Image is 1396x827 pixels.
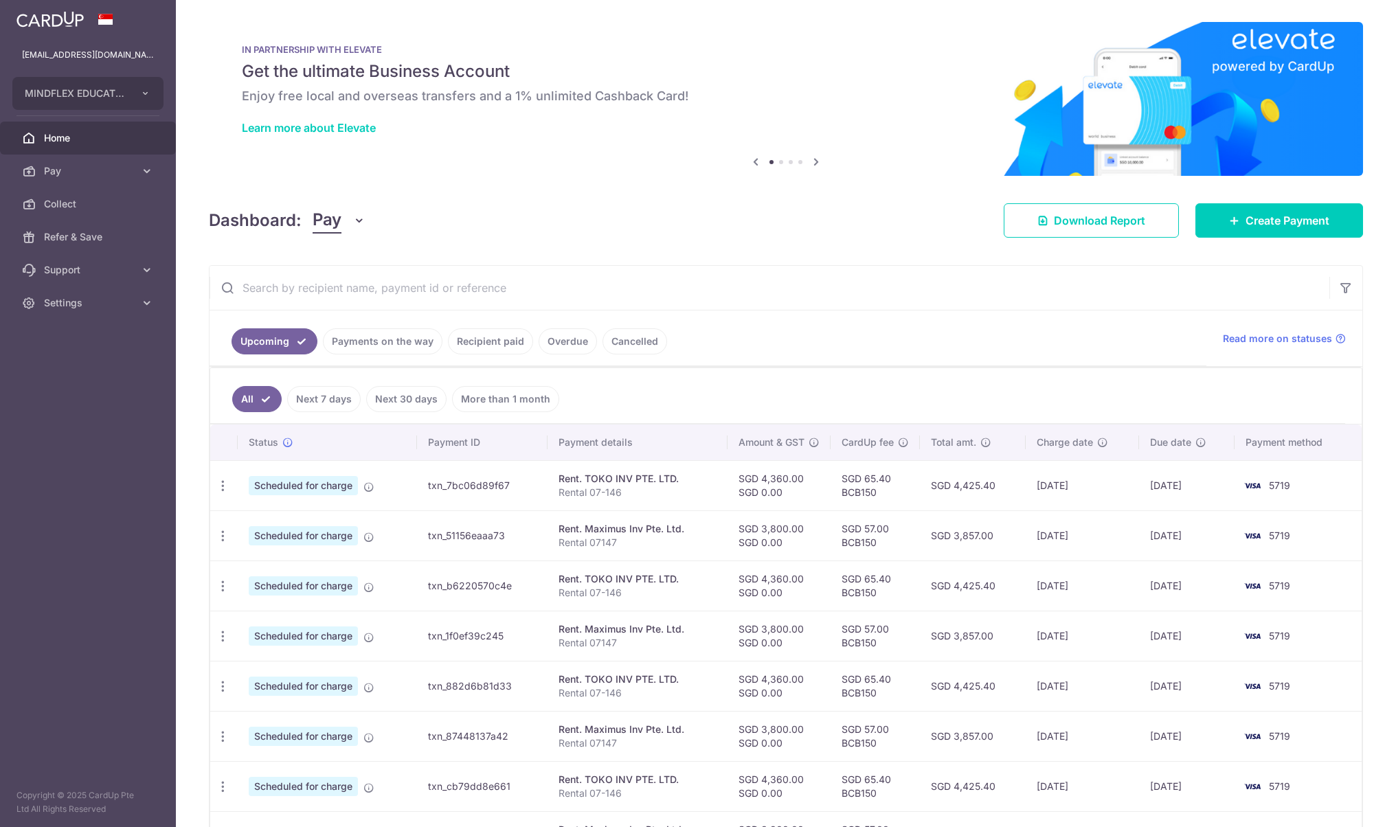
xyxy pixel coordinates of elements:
[1235,424,1362,460] th: Payment method
[232,386,282,412] a: All
[1026,611,1139,661] td: [DATE]
[559,786,716,800] p: Rental 07-146
[12,77,164,110] button: MINDFLEX EDUCATION PTE. LTD.
[739,435,804,449] span: Amount & GST
[242,88,1330,104] h6: Enjoy free local and overseas transfers and a 1% unlimited Cashback Card!
[548,424,727,460] th: Payment details
[1139,460,1235,510] td: [DATE]
[831,560,920,611] td: SGD 65.40 BCB150
[417,424,548,460] th: Payment ID
[1269,630,1290,642] span: 5719
[728,460,831,510] td: SGD 4,360.00 SGD 0.00
[25,87,126,100] span: MINDFLEX EDUCATION PTE. LTD.
[417,711,548,761] td: txn_87448137a42
[539,328,597,354] a: Overdue
[559,536,716,550] p: Rental 07147
[728,661,831,711] td: SGD 4,360.00 SGD 0.00
[1239,578,1266,594] img: Bank Card
[1239,528,1266,544] img: Bank Card
[1223,332,1346,345] a: Read more on statuses
[920,460,1026,510] td: SGD 4,425.40
[1269,530,1290,541] span: 5719
[1139,560,1235,611] td: [DATE]
[210,266,1329,310] input: Search by recipient name, payment id or reference
[1239,678,1266,694] img: Bank Card
[559,723,716,736] div: Rent. Maximus Inv Pte. Ltd.
[1239,728,1266,745] img: Bank Card
[1239,778,1266,795] img: Bank Card
[209,208,302,233] h4: Dashboard:
[232,328,317,354] a: Upcoming
[831,611,920,661] td: SGD 57.00 BCB150
[1139,611,1235,661] td: [DATE]
[22,48,154,62] p: [EMAIL_ADDRESS][DOMAIN_NAME]
[559,472,716,486] div: Rent. TOKO INV PTE. LTD.
[1246,212,1329,229] span: Create Payment
[249,526,358,545] span: Scheduled for charge
[1269,780,1290,792] span: 5719
[249,435,278,449] span: Status
[44,230,135,244] span: Refer & Save
[603,328,667,354] a: Cancelled
[559,586,716,600] p: Rental 07-146
[831,460,920,510] td: SGD 65.40 BCB150
[559,773,716,786] div: Rent. TOKO INV PTE. LTD.
[728,560,831,611] td: SGD 4,360.00 SGD 0.00
[417,611,548,661] td: txn_1f0ef39c245
[728,510,831,560] td: SGD 3,800.00 SGD 0.00
[1026,560,1139,611] td: [DATE]
[920,761,1026,811] td: SGD 4,425.40
[417,661,548,711] td: txn_882d6b81d33
[842,435,894,449] span: CardUp fee
[728,611,831,661] td: SGD 3,800.00 SGD 0.00
[1037,435,1093,449] span: Charge date
[831,711,920,761] td: SGD 57.00 BCB150
[728,761,831,811] td: SGD 4,360.00 SGD 0.00
[417,510,548,560] td: txn_51156eaaa73
[1054,212,1145,229] span: Download Report
[1026,460,1139,510] td: [DATE]
[287,386,361,412] a: Next 7 days
[1269,730,1290,742] span: 5719
[559,522,716,536] div: Rent. Maximus Inv Pte. Ltd.
[1223,332,1332,345] span: Read more on statuses
[242,44,1330,55] p: IN PARTNERSHIP WITH ELEVATE
[559,636,716,650] p: Rental 07147
[249,576,358,596] span: Scheduled for charge
[452,386,559,412] a: More than 1 month
[559,736,716,750] p: Rental 07147
[313,207,365,234] button: Pay
[242,121,376,135] a: Learn more about Elevate
[249,727,358,746] span: Scheduled for charge
[1150,435,1191,449] span: Due date
[931,435,976,449] span: Total amt.
[1139,761,1235,811] td: [DATE]
[417,560,548,611] td: txn_b6220570c4e
[313,207,341,234] span: Pay
[920,510,1026,560] td: SGD 3,857.00
[1269,680,1290,692] span: 5719
[1026,711,1139,761] td: [DATE]
[559,672,716,686] div: Rent. TOKO INV PTE. LTD.
[323,328,442,354] a: Payments on the way
[1026,661,1139,711] td: [DATE]
[920,661,1026,711] td: SGD 4,425.40
[44,164,135,178] span: Pay
[920,560,1026,611] td: SGD 4,425.40
[1026,761,1139,811] td: [DATE]
[209,22,1363,176] img: Renovation banner
[1239,477,1266,494] img: Bank Card
[44,296,135,310] span: Settings
[417,460,548,510] td: txn_7bc06d89f67
[831,661,920,711] td: SGD 65.40 BCB150
[44,197,135,211] span: Collect
[249,476,358,495] span: Scheduled for charge
[1139,661,1235,711] td: [DATE]
[1239,628,1266,644] img: Bank Card
[1269,580,1290,591] span: 5719
[249,677,358,696] span: Scheduled for charge
[920,711,1026,761] td: SGD 3,857.00
[920,611,1026,661] td: SGD 3,857.00
[242,60,1330,82] h5: Get the ultimate Business Account
[44,263,135,277] span: Support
